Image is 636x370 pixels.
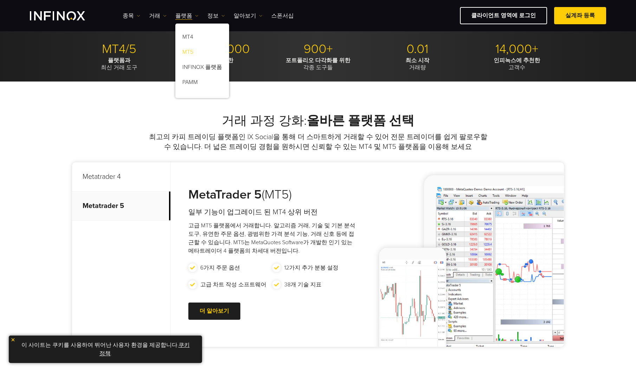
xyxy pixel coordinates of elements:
[175,31,229,46] a: MT4
[188,187,356,202] h3: (MT5)
[494,57,540,64] strong: 인피녹스에 추천한
[271,57,365,71] p: 각종 도구들
[171,57,266,71] p: 레버리지
[108,57,130,64] strong: 플랫폼과
[123,12,140,20] a: 종목
[148,132,488,152] p: 최고의 카피 트레이딩 플랫폼인 IX Social을 통해 더 스마트하게 거래할 수 있어 전문 트레이더를 쉽게 팔로우할 수 있습니다. 더 넓은 트레이딩 경험을 원하시면 신뢰할 수...
[175,76,229,91] a: PAMM
[175,12,199,20] a: 플랫폼
[188,187,262,202] strong: MetaTrader 5
[460,7,547,24] a: 클라이언트 영역에 로그인
[72,162,170,192] p: Metatrader 4
[11,337,15,342] img: yellow close icon
[149,12,167,20] a: 거래
[470,41,564,57] p: 14,000+
[307,113,414,128] strong: 올바른 플랫폼 선택
[271,12,294,20] a: 스폰서십
[286,57,350,64] strong: 포트폴리오 다각화를 위한
[175,61,229,76] a: INFINOX 플랫폼
[30,11,102,20] a: INFINOX Logo
[284,264,338,272] p: 12가지 추가 분봉 설정
[271,41,365,57] p: 900+
[188,221,356,255] p: 고급 MT5 플랫폼에서 거래합니다. 알고리즘 거래, 기술 및 기본 분석 도구, 유연한 주문 옵션, 광범위한 가격 분석 기능, 거래 신호 등에 접근할 수 있습니다. MT5는 M...
[200,264,240,272] p: 6가지 주문 옵션
[200,280,266,289] p: 고급 차트 작성 소프트웨어
[470,57,564,71] p: 고객수
[72,41,166,57] p: MT4/5
[72,192,170,221] p: Metatrader 5
[188,303,240,320] a: 더 알아보기
[207,12,225,20] a: 정보
[72,57,166,71] p: 최신 거래 도구
[12,339,199,359] p: 이 사이트는 쿠키를 사용하여 뛰어난 사용자 환경을 제공합니다. .
[370,41,465,57] p: 0.01
[175,46,229,61] a: MT5
[72,113,564,129] h2: 거래 과정 강화:
[284,280,322,289] p: 38개 기술 지표
[554,7,606,24] a: 실계좌 등록
[188,207,356,217] h4: 일부 기능이 업그레이드 된 MT4 상위 버전
[171,41,266,57] p: 최대 1:1000
[405,57,429,64] strong: 최소 시작
[370,57,465,71] p: 거래량
[234,12,262,20] a: 알아보기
